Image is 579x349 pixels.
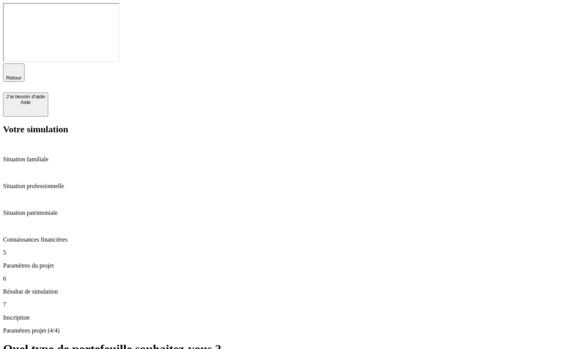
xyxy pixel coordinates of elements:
p: 7 [3,301,576,308]
p: Situation patrimoniale [3,209,576,216]
button: Retour [3,63,25,82]
p: Connaissances financières [3,236,576,243]
div: Aide [6,99,45,105]
h2: Votre simulation [3,124,576,135]
p: Paramètres projet (4/4) [3,327,576,334]
span: Retour [6,75,21,81]
p: Inscription [3,314,576,321]
p: 6 [3,275,576,282]
p: Situation familiale [3,156,576,163]
button: J’ai besoin d'aideAide [3,93,48,117]
p: Situation professionnelle [3,183,576,190]
p: Résultat de simulation [3,288,576,295]
div: J’ai besoin d'aide [6,94,45,99]
p: 5 [3,249,576,256]
p: Paramètres du projet [3,262,576,269]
